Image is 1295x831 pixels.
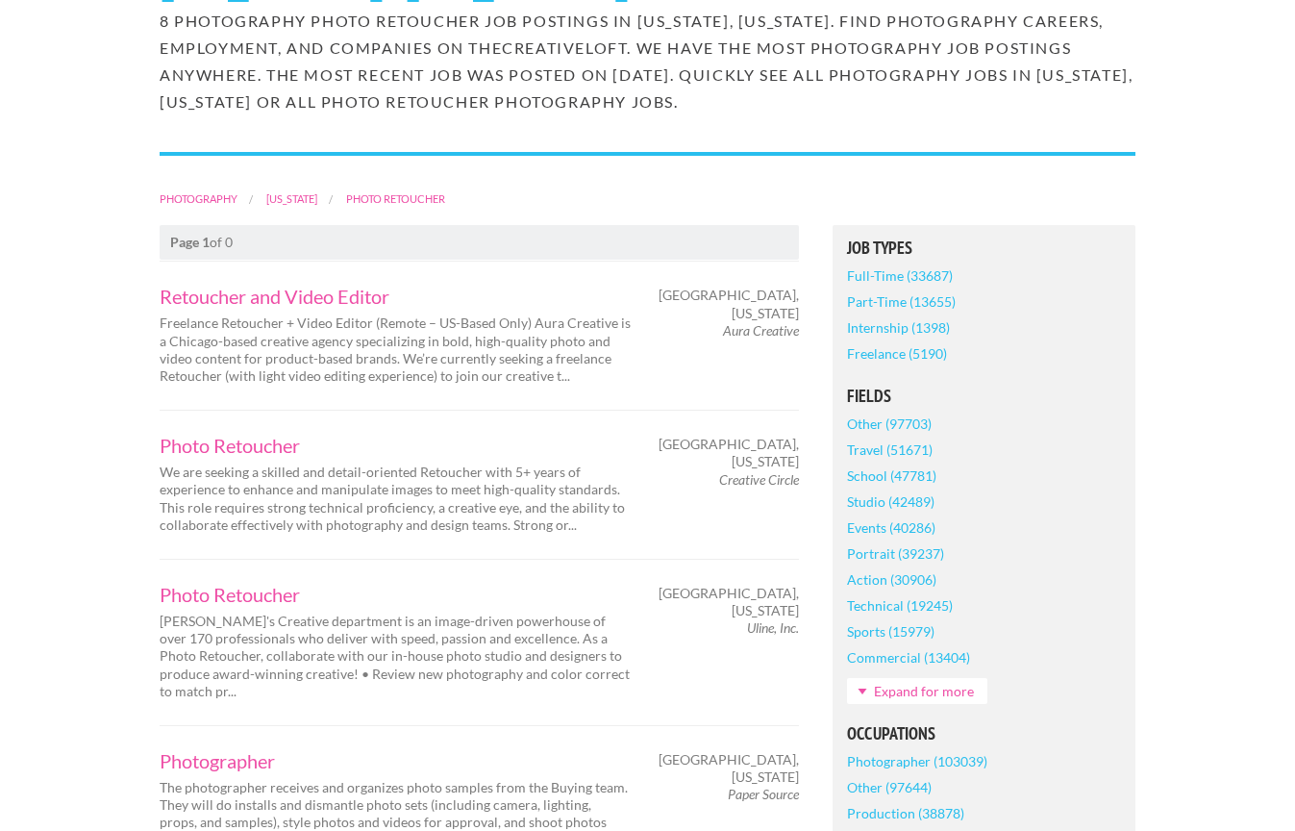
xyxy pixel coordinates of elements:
span: [GEOGRAPHIC_DATA], [US_STATE] [659,287,799,321]
a: Portrait (39237) [847,541,944,567]
a: Events (40286) [847,515,935,541]
span: [GEOGRAPHIC_DATA], [US_STATE] [659,751,799,786]
a: Freelance (5190) [847,340,947,366]
a: Production (38878) [847,800,964,826]
h5: Fields [847,388,1121,405]
strong: Page 1 [170,234,210,250]
a: Expand for more [847,678,987,704]
span: [GEOGRAPHIC_DATA], [US_STATE] [659,585,799,619]
em: Aura Creative [723,322,799,339]
em: Paper Source [728,786,799,802]
a: Photo Retoucher [160,436,631,455]
a: Part-Time (13655) [847,289,956,315]
h5: Occupations [847,725,1121,743]
p: Freelance Retoucher + Video Editor (Remote – US-Based Only) Aura Creative is a Chicago-based crea... [160,315,631,385]
p: [PERSON_NAME]'s Creative department is an image-driven powerhouse of over 170 professionals who d... [160,613,631,700]
a: Sports (15979) [847,618,934,644]
a: Photographer (103039) [847,748,987,774]
a: Travel (51671) [847,437,933,463]
a: Other (97644) [847,774,932,800]
a: Studio (42489) [847,489,934,515]
a: Technical (19245) [847,592,953,618]
nav: of 0 [160,225,799,260]
a: Photo Retoucher [160,585,631,604]
a: Action (30906) [847,567,936,592]
h5: Job Types [847,239,1121,257]
span: [GEOGRAPHIC_DATA], [US_STATE] [659,436,799,470]
a: Photography [160,192,237,205]
a: Retoucher and Video Editor [160,287,631,306]
a: [US_STATE] [266,192,317,205]
a: Commercial (13404) [847,644,970,670]
a: Full-Time (33687) [847,263,953,289]
a: Photographer [160,751,631,770]
h2: 8 Photography Photo Retoucher job postings in [US_STATE], [US_STATE]. Find Photography careers, e... [160,8,1135,115]
a: School (47781) [847,463,936,489]
a: Photo Retoucher [346,192,445,205]
em: Creative Circle [719,471,799,488]
em: Uline, Inc. [747,619,799,636]
a: Other (97703) [847,411,932,437]
p: We are seeking a skilled and detail-oriented Retoucher with 5+ years of experience to enhance and... [160,464,631,534]
a: Internship (1398) [847,315,950,340]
